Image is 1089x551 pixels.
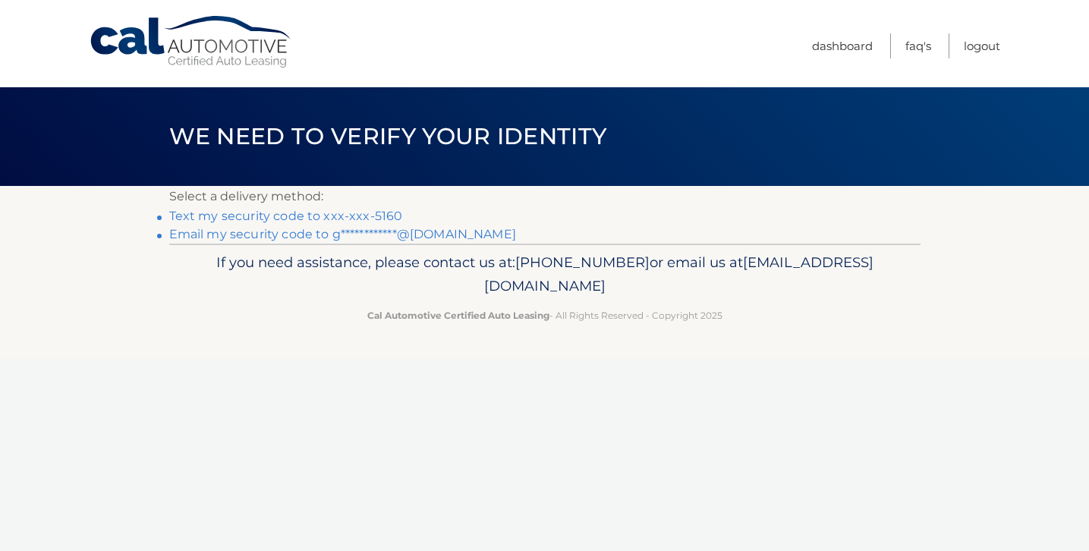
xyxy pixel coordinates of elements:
[89,15,294,69] a: Cal Automotive
[367,310,549,321] strong: Cal Automotive Certified Auto Leasing
[964,33,1000,58] a: Logout
[812,33,873,58] a: Dashboard
[179,250,911,299] p: If you need assistance, please contact us at: or email us at
[169,122,607,150] span: We need to verify your identity
[169,186,921,207] p: Select a delivery method:
[179,307,911,323] p: - All Rights Reserved - Copyright 2025
[515,253,650,271] span: [PHONE_NUMBER]
[169,209,403,223] a: Text my security code to xxx-xxx-5160
[905,33,931,58] a: FAQ's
